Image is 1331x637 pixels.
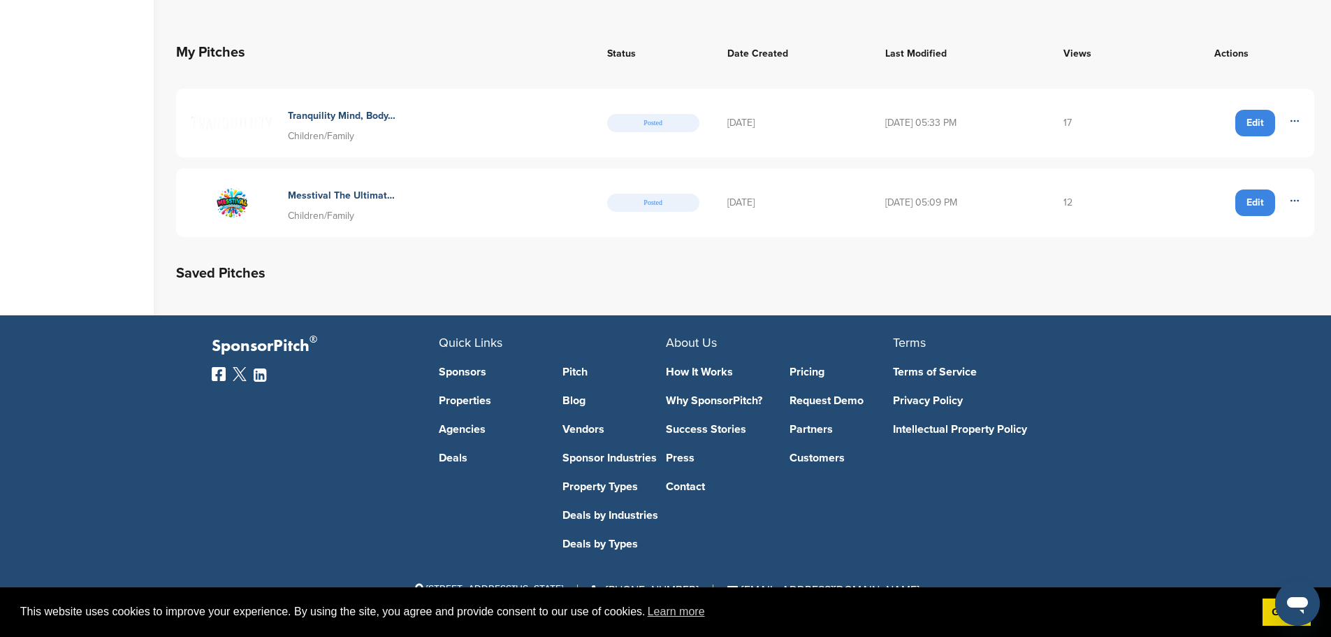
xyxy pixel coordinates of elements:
[212,367,226,381] img: Facebook
[190,103,579,143] a: Tranquility logo removebg preview Tranquility Mind, Body, And Soul Retreats Children/Family
[790,395,893,406] a: Request Demo
[1263,599,1311,627] a: dismiss cookie message
[666,395,769,406] a: Why SponsorPitch?
[562,366,666,378] a: Pitch
[1049,27,1149,78] th: Views
[562,481,666,492] a: Property Types
[439,366,542,378] a: Sponsors
[439,335,502,350] span: Quick Links
[871,89,1049,157] td: [DATE] 05:33 PM
[288,210,354,222] span: Children/Family
[893,395,1099,406] a: Privacy Policy
[666,452,769,464] a: Press
[893,335,926,350] span: Terms
[233,367,247,381] img: Twitter
[592,583,699,597] a: [PHONE_NUMBER]
[713,27,871,78] th: Date Created
[288,130,354,142] span: Children/Family
[666,366,769,378] a: How It Works
[562,510,666,521] a: Deals by Industries
[1049,89,1149,157] td: 17
[562,452,666,464] a: Sponsor Industries
[646,601,707,622] a: learn more about cookies
[1275,581,1320,626] iframe: Button to launch messaging window
[666,335,717,350] span: About Us
[190,182,579,223] a: Logo messtival Messtival The Ultimate Music And Learning Family Festival Children/Family
[190,185,274,221] img: Logo messtival
[666,424,769,435] a: Success Stories
[288,108,396,124] h4: Tranquility Mind, Body, And Soul Retreats
[439,452,542,464] a: Deals
[562,424,666,435] a: Vendors
[666,481,769,492] a: Contact
[439,395,542,406] a: Properties
[412,583,563,595] span: [STREET_ADDRESS][US_STATE]
[439,424,542,435] a: Agencies
[727,583,919,597] a: [EMAIL_ADDRESS][DOMAIN_NAME]
[790,452,893,464] a: Customers
[713,89,871,157] td: [DATE]
[790,366,893,378] a: Pricing
[288,188,396,203] h4: Messtival The Ultimate Music And Learning Family Festival
[1049,169,1149,237] td: 12
[1235,189,1275,216] a: Edit
[871,27,1049,78] th: Last Modified
[212,336,439,357] p: SponsorPitch
[310,331,317,348] span: ®
[176,27,593,78] th: My Pitches
[176,262,1314,285] h2: Saved Pitches
[607,114,699,132] span: Posted
[713,169,871,237] td: [DATE]
[1149,27,1314,78] th: Actions
[20,601,1251,622] span: This website uses cookies to improve your experience. By using the site, you agree and provide co...
[893,366,1099,378] a: Terms of Service
[562,395,666,406] a: Blog
[871,169,1049,237] td: [DATE] 05:09 PM
[790,424,893,435] a: Partners
[190,115,274,130] img: Tranquility logo removebg preview
[1235,110,1275,136] a: Edit
[607,194,699,212] span: Posted
[893,424,1099,435] a: Intellectual Property Policy
[562,538,666,550] a: Deals by Types
[593,27,713,78] th: Status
